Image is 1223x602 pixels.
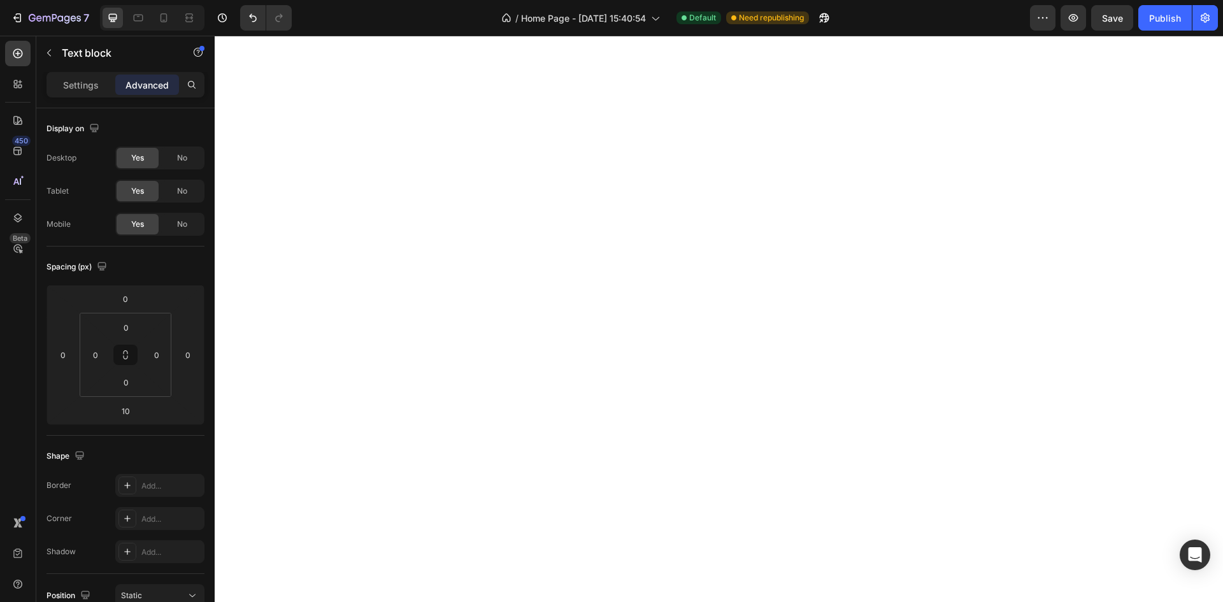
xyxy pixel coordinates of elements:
[113,289,138,308] input: 0
[178,345,197,364] input: 0
[113,318,139,337] input: 0px
[215,36,1223,602] iframe: Design area
[46,152,76,164] div: Desktop
[54,345,73,364] input: 0
[1102,13,1123,24] span: Save
[1091,5,1133,31] button: Save
[131,185,144,197] span: Yes
[46,448,87,465] div: Shape
[46,480,71,491] div: Border
[113,401,138,420] input: 10
[83,10,89,25] p: 7
[86,345,105,364] input: 0px
[141,547,201,558] div: Add...
[5,5,95,31] button: 7
[1138,5,1192,31] button: Publish
[121,591,142,600] span: Static
[147,345,166,364] input: 0px
[46,219,71,230] div: Mobile
[177,185,187,197] span: No
[46,185,69,197] div: Tablet
[1149,11,1181,25] div: Publish
[240,5,292,31] div: Undo/Redo
[46,120,102,138] div: Display on
[63,78,99,92] p: Settings
[46,546,76,557] div: Shadow
[689,12,716,24] span: Default
[141,513,201,525] div: Add...
[46,259,110,276] div: Spacing (px)
[739,12,804,24] span: Need republishing
[10,233,31,243] div: Beta
[131,152,144,164] span: Yes
[515,11,519,25] span: /
[131,219,144,230] span: Yes
[125,78,169,92] p: Advanced
[177,219,187,230] span: No
[177,152,187,164] span: No
[62,45,170,61] p: Text block
[1180,540,1210,570] div: Open Intercom Messenger
[141,480,201,492] div: Add...
[12,136,31,146] div: 450
[113,373,139,392] input: 0px
[46,513,72,524] div: Corner
[521,11,646,25] span: Home Page - [DATE] 15:40:54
